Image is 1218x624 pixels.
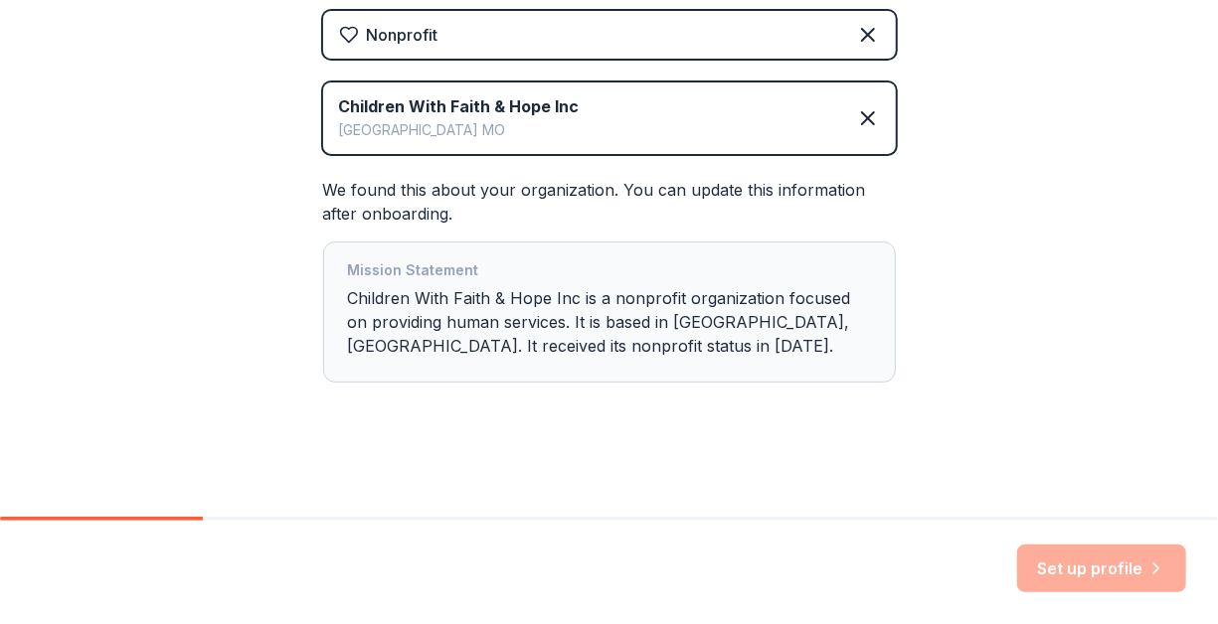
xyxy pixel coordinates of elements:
[367,23,438,47] div: Nonprofit
[339,118,580,142] div: [GEOGRAPHIC_DATA] MO
[339,94,580,118] div: Children With Faith & Hope Inc
[348,258,871,366] div: Children With Faith & Hope Inc is a nonprofit organization focused on providing human services. I...
[323,178,896,383] div: We found this about your organization. You can update this information after onboarding.
[348,258,871,286] div: Mission Statement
